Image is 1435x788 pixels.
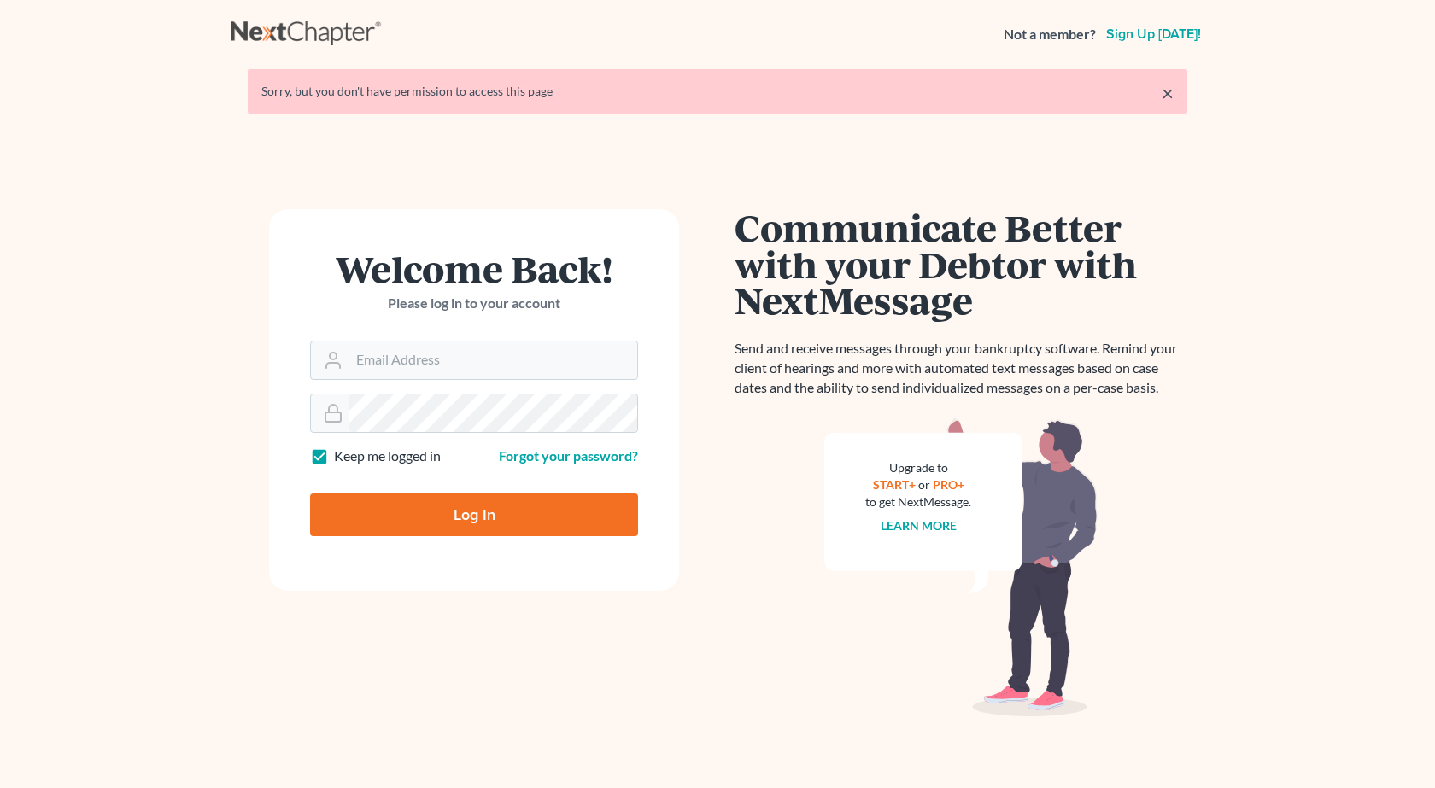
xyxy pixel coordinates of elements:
a: PRO+ [933,477,964,492]
a: Sign up [DATE]! [1103,27,1204,41]
h1: Welcome Back! [310,250,638,287]
label: Keep me logged in [334,447,441,466]
a: × [1162,83,1174,103]
h1: Communicate Better with your Debtor with NextMessage [735,209,1187,318]
img: nextmessage_bg-59042aed3d76b12b5cd301f8e5b87938c9018125f34e5fa2b7a6b67550977c72.svg [824,418,1098,717]
div: Upgrade to [865,459,971,476]
p: Please log in to your account [310,294,638,313]
span: or [918,477,930,492]
a: START+ [873,477,916,492]
div: Sorry, but you don't have permission to access this page [261,83,1174,100]
div: to get NextMessage. [865,493,971,511]
strong: Not a member? [1004,25,1096,44]
a: Learn more [881,518,957,533]
a: Forgot your password? [499,447,638,464]
input: Log In [310,493,638,536]
p: Send and receive messages through your bankruptcy software. Remind your client of hearings and mo... [735,339,1187,398]
input: Email Address [349,341,637,379]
